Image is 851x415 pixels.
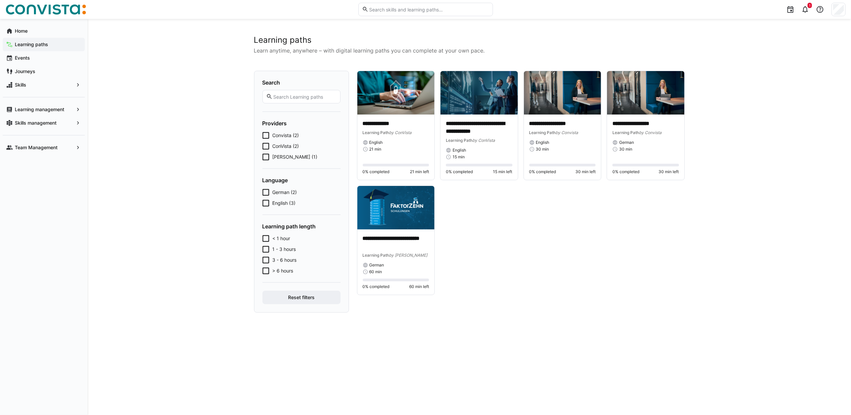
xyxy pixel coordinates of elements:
[369,147,382,152] span: 21 min
[254,46,685,55] p: Learn anytime, anywhere – with digital learning paths you can complete at your own pace.
[612,169,639,174] span: 0% completed
[273,154,318,160] span: [PERSON_NAME] (1)
[287,294,316,301] span: Reset filters
[453,154,465,160] span: 15 min
[273,257,297,263] span: 3 - 6 hours
[357,186,435,229] img: image
[363,169,390,174] span: 0% completed
[262,291,341,304] button: Reset filters
[659,169,679,174] span: 30 min left
[410,169,429,174] span: 21 min left
[409,284,429,289] span: 60 min left
[556,130,578,135] span: by Convista
[809,3,811,7] span: 1
[357,71,435,115] img: image
[273,246,296,253] span: 1 - 3 hours
[493,169,512,174] span: 15 min left
[369,269,382,275] span: 60 min
[446,138,472,143] span: Learning Path
[619,147,632,152] span: 30 min
[273,94,336,100] input: Search Learning paths
[273,189,297,196] span: German (2)
[363,253,389,258] span: Learning Path
[262,120,341,127] h4: Providers
[619,140,634,145] span: German
[363,130,389,135] span: Learning Path
[363,284,390,289] span: 0% completed
[273,132,299,139] span: Convista (2)
[262,79,341,86] h4: Search
[472,138,495,143] span: by ConVista
[453,148,466,153] span: English
[529,130,556,135] span: Learning Path
[262,223,341,230] h4: Learning path length
[254,35,685,45] h2: Learning paths
[273,267,293,274] span: > 6 hours
[524,71,601,115] img: image
[273,143,299,150] span: ConVista (2)
[607,71,684,115] img: image
[273,200,296,206] span: English (3)
[389,253,428,258] span: by [PERSON_NAME]
[369,140,383,145] span: English
[262,177,341,184] h4: Language
[389,130,412,135] span: by ConVista
[639,130,662,135] span: by Convista
[529,169,556,174] span: 0% completed
[369,262,384,268] span: German
[368,6,489,12] input: Search skills and learning paths…
[536,147,549,152] span: 30 min
[612,130,639,135] span: Learning Path
[440,71,518,115] img: image
[273,235,290,242] span: < 1 hour
[446,169,473,174] span: 0% completed
[575,169,596,174] span: 30 min left
[536,140,549,145] span: English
